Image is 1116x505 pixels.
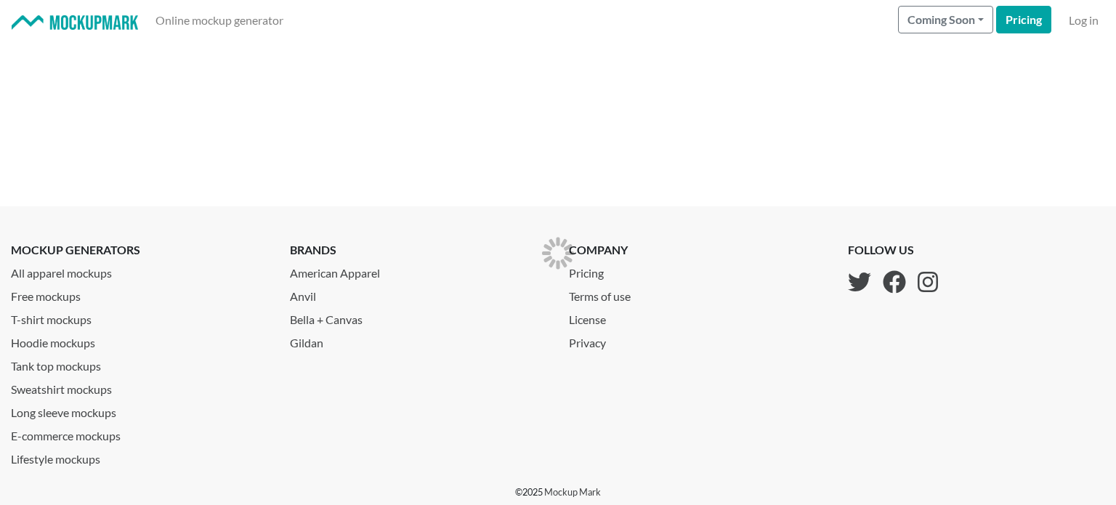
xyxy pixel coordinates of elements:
a: American Apparel [290,259,547,282]
a: E-commerce mockups [11,421,268,445]
a: T-shirt mockups [11,305,268,328]
a: Hoodie mockups [11,328,268,352]
a: License [569,305,642,328]
p: © 2025 [515,485,601,499]
p: company [569,241,642,259]
a: Gildan [290,328,547,352]
p: mockup generators [11,241,268,259]
a: Free mockups [11,282,268,305]
a: Long sleeve mockups [11,398,268,421]
img: Mockup Mark [12,15,138,31]
p: follow us [848,241,938,259]
a: Bella + Canvas [290,305,547,328]
a: Mockup Mark [544,486,601,498]
a: Pricing [569,259,642,282]
p: brands [290,241,547,259]
a: All apparel mockups [11,259,268,282]
a: Lifestyle mockups [11,445,268,468]
a: Anvil [290,282,547,305]
a: Online mockup generator [150,6,289,35]
button: Coming Soon [898,6,993,33]
a: Pricing [996,6,1051,33]
a: Sweatshirt mockups [11,375,268,398]
a: Log in [1063,6,1104,35]
a: Terms of use [569,282,642,305]
a: Tank top mockups [11,352,268,375]
a: Privacy [569,328,642,352]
